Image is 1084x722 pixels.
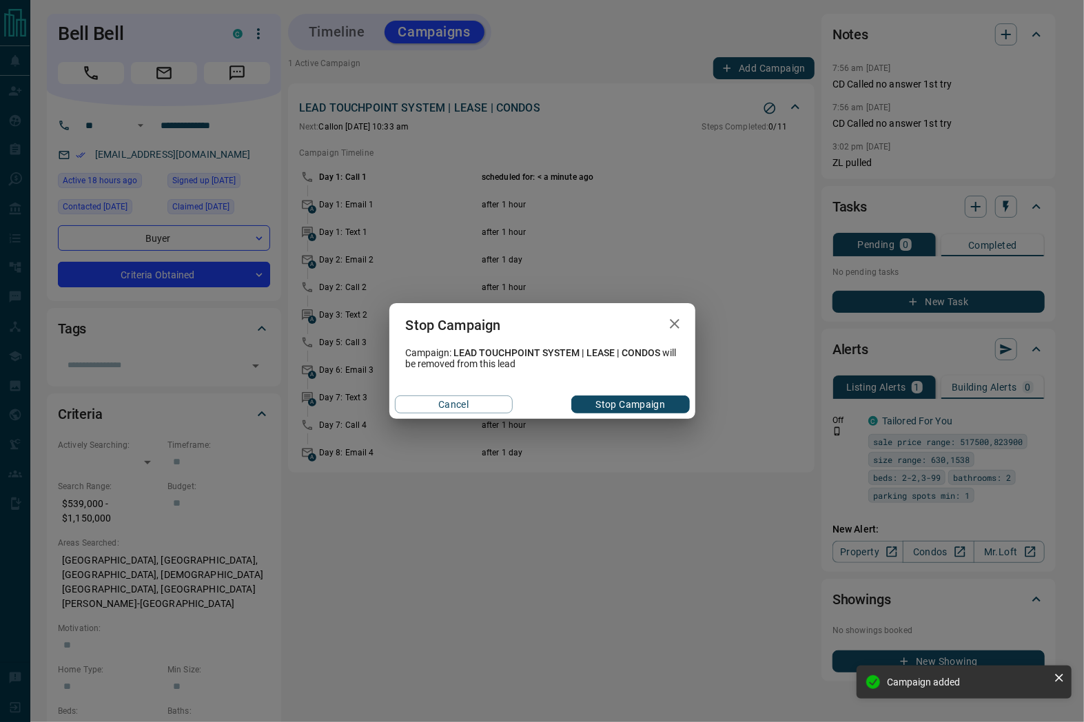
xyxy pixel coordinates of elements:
[395,395,513,413] button: Cancel
[571,395,689,413] button: Stop Campaign
[389,303,518,347] h2: Stop Campaign
[389,347,695,369] div: Campaign: will be removed from this lead
[887,677,1048,688] div: Campaign added
[454,347,661,358] span: LEAD TOUCHPOINT SYSTEM | LEASE | CONDOS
